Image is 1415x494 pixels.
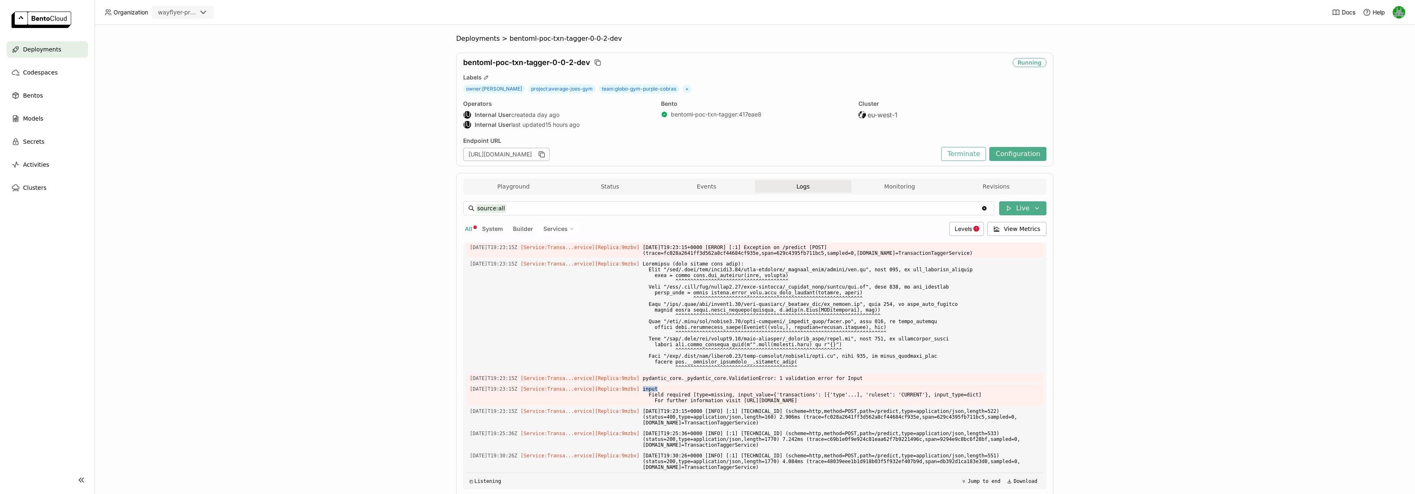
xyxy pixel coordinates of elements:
[543,225,568,233] span: Services
[23,137,44,147] span: Secrets
[521,375,595,381] span: [Service:Transa...ervice]
[595,453,639,459] span: [Replica:9mzbv]
[475,111,511,119] strong: Internal User
[463,137,937,144] div: Endpoint URL
[595,375,639,381] span: [Replica:9mzbv]
[643,384,1040,405] span: input Field required [type=missing, input_value={'transactions': [{'type'...], 'ruleset': 'CURREN...
[470,374,517,383] span: 2025-09-23T19:23:15.307Z
[463,58,590,67] span: bentoml-poc-txn-tagger-0-0-2-dev
[470,478,501,484] div: Listening
[682,84,691,93] span: +
[510,35,622,43] span: bentoml-poc-txn-tagger-0-0-2-dev
[521,408,595,414] span: [Service:Transa...ervice]
[23,114,43,123] span: Models
[7,110,88,127] a: Models
[643,259,1040,372] span: Loremipsu (dolo sitame cons adip): Elit "/sed/.doei/tem/incidi3.84/utla-etdolore/_magnaal_enim/ad...
[23,183,46,193] span: Clusters
[999,201,1046,215] button: Live
[23,44,61,54] span: Deployments
[599,84,679,93] span: team : globo-gym-purple-cobras
[643,374,1040,383] span: pydantic_core._pydantic_core.ValidationError: 1 validation error for Input
[595,431,639,436] span: [Replica:9mzbv]
[463,74,1046,81] div: Labels
[562,180,659,193] button: Status
[858,100,1046,107] div: Cluster
[595,245,639,250] span: [Replica:9mzbv]
[796,183,810,190] span: Logs
[7,87,88,104] a: Bentos
[643,407,1040,427] span: [DATE]T19:23:15+0000 [INFO] [:1] [TECHNICAL_ID] (scheme=http,method=POST,path=/predict,type=appli...
[7,179,88,196] a: Clusters
[470,429,517,438] span: 2025-09-23T19:25:36.204Z
[511,224,535,234] button: Builder
[7,133,88,150] a: Secrets
[470,478,473,484] span: ◰
[464,121,471,128] div: IU
[987,222,1047,236] button: View Metrics
[463,121,471,129] div: Internal User
[521,261,595,267] span: [Service:Transa...ervice]
[470,407,517,416] span: 2025-09-23T19:23:15.307Z
[12,12,71,28] img: logo
[482,225,503,232] span: System
[595,261,639,267] span: [Replica:9mzbv]
[948,180,1044,193] button: Revisions
[23,160,49,170] span: Activities
[7,156,88,173] a: Activities
[197,9,198,17] input: Selected wayflyer-prod.
[463,84,525,93] span: owner : [PERSON_NAME]
[470,259,517,268] span: 2025-09-23T19:23:15.306Z
[1013,58,1046,67] div: Running
[476,202,981,215] input: Search
[658,180,755,193] button: Events
[521,431,595,436] span: [Service:Transa...ervice]
[500,35,510,43] span: >
[456,35,1053,43] nav: Breadcrumbs navigation
[538,222,580,236] div: Services
[949,222,984,236] div: Levels
[158,8,197,16] div: wayflyer-prod
[532,111,559,119] span: a day ago
[463,224,474,234] button: All
[1363,8,1385,16] div: Help
[955,225,972,232] span: Levels
[868,111,898,119] span: eu-west-1
[643,243,1040,258] span: [DATE]T19:23:15+0000 [ERROR] [:1] Exception on /predict [POST] (trace=fc028a2641ff3d562a8cf44684c...
[851,180,948,193] button: Monitoring
[521,386,595,392] span: [Service:Transa...ervice]
[521,453,595,459] span: [Service:Transa...ervice]
[463,148,550,161] div: [URL][DOMAIN_NAME]
[671,111,761,118] a: bentoml-poc-txn-tagger:417eae8
[643,451,1040,472] span: [DATE]T19:30:26+0000 [INFO] [:1] [TECHNICAL_ID] (scheme=http,method=POST,path=/predict,type=appli...
[463,111,651,119] div: created
[1004,225,1041,233] span: View Metrics
[595,408,639,414] span: [Replica:9mzbv]
[463,100,651,107] div: Operators
[643,429,1040,450] span: [DATE]T19:25:36+0000 [INFO] [:1] [TECHNICAL_ID] (scheme=http,method=POST,path=/predict,type=appli...
[1004,476,1040,486] button: Download
[1332,8,1355,16] a: Docs
[470,451,517,460] span: 2025-09-23T19:30:26.567Z
[959,476,1003,486] button: Jump to end
[23,91,43,100] span: Bentos
[465,225,472,232] span: All
[521,245,595,250] span: [Service:Transa...ervice]
[114,9,148,16] span: Organization
[941,147,986,161] button: Terminate
[1393,6,1405,19] img: Sean Hickey
[7,41,88,58] a: Deployments
[1342,9,1355,16] span: Docs
[470,384,517,394] span: 2025-09-23T19:23:15.307Z
[595,386,639,392] span: [Replica:9mzbv]
[661,100,849,107] div: Bento
[23,68,58,77] span: Codespaces
[7,64,88,81] a: Codespaces
[513,225,533,232] span: Builder
[475,121,511,128] strong: Internal User
[480,224,505,234] button: System
[981,205,988,212] svg: Clear value
[465,180,562,193] button: Playground
[456,35,500,43] span: Deployments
